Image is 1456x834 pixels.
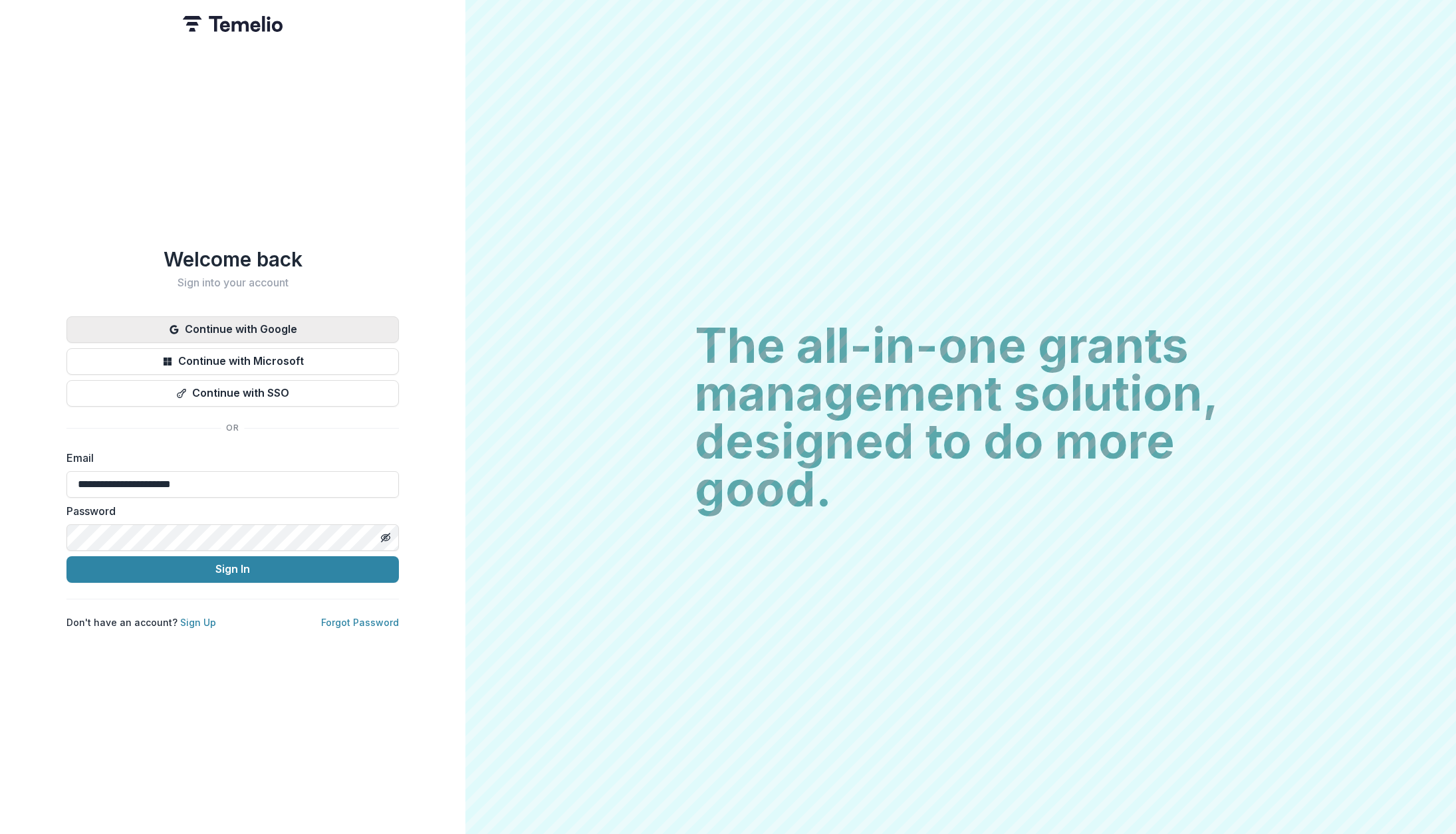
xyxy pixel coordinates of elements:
button: Continue with Google [66,316,399,343]
img: Temelio [183,16,283,32]
h2: Sign into your account [66,276,399,289]
a: Sign Up [180,617,216,628]
label: Password [66,503,391,519]
label: Email [66,450,391,466]
button: Toggle password visibility [375,527,396,548]
a: Forgot Password [321,617,399,628]
button: Continue with SSO [66,380,399,407]
button: Sign In [66,556,399,583]
h1: Welcome back [66,247,399,271]
button: Continue with Microsoft [66,348,399,375]
p: Don't have an account? [66,615,216,629]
